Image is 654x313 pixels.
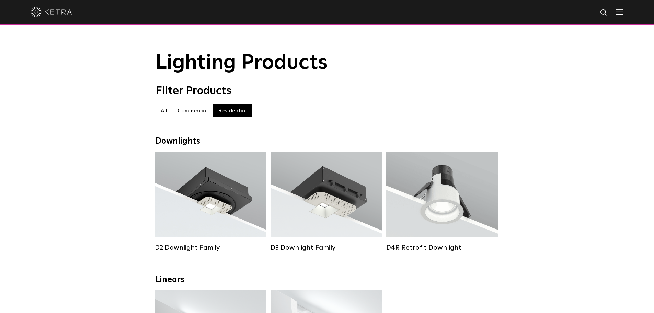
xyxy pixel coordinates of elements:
[172,104,213,117] label: Commercial
[271,152,382,252] a: D3 Downlight Family Lumen Output:700 / 900 / 1100Colors:White / Black / Silver / Bronze / Paintab...
[386,152,498,252] a: D4R Retrofit Downlight Lumen Output:800Colors:White / BlackBeam Angles:15° / 25° / 40° / 60°Watta...
[271,244,382,252] div: D3 Downlight Family
[600,9,608,17] img: search icon
[156,104,172,117] label: All
[155,152,266,252] a: D2 Downlight Family Lumen Output:1200Colors:White / Black / Gloss Black / Silver / Bronze / Silve...
[616,9,623,15] img: Hamburger%20Nav.svg
[156,53,328,73] span: Lighting Products
[156,275,499,285] div: Linears
[156,136,499,146] div: Downlights
[155,244,266,252] div: D2 Downlight Family
[31,7,72,17] img: ketra-logo-2019-white
[213,104,252,117] label: Residential
[156,85,499,98] div: Filter Products
[386,244,498,252] div: D4R Retrofit Downlight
